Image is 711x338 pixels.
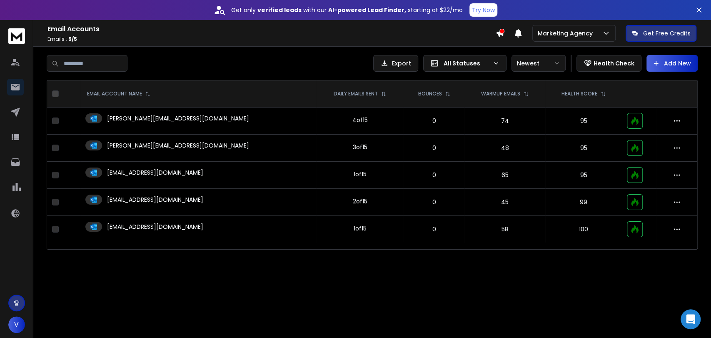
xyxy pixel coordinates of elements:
p: 0 [409,171,459,179]
p: 0 [409,225,459,233]
p: [EMAIL_ADDRESS][DOMAIN_NAME] [107,223,203,231]
button: V [8,316,25,333]
td: 95 [545,108,622,135]
p: Get only with our starting at $22/mo [231,6,463,14]
div: 3 of 15 [353,143,367,151]
p: HEALTH SCORE [561,90,597,97]
span: 5 / 5 [68,35,77,43]
button: Export [373,55,418,72]
div: 4 of 15 [352,116,368,124]
p: 0 [409,117,459,125]
div: 1 of 15 [354,170,367,178]
p: Try Now [472,6,495,14]
p: 0 [409,198,459,206]
p: Health Check [594,59,634,68]
div: Open Intercom Messenger [681,309,701,329]
button: Newest [511,55,566,72]
div: 1 of 15 [354,224,367,233]
td: 65 [464,162,545,189]
h1: Email Accounts [47,24,496,34]
p: DAILY EMAILS SENT [334,90,378,97]
button: Add New [646,55,698,72]
strong: verified leads [257,6,302,14]
p: [EMAIL_ADDRESS][DOMAIN_NAME] [107,195,203,204]
button: Try Now [469,3,497,17]
strong: AI-powered Lead Finder, [328,6,406,14]
p: All Statuses [444,59,489,68]
button: Get Free Credits [626,25,696,42]
p: BOUNCES [418,90,442,97]
button: Health Check [576,55,641,72]
td: 58 [464,216,545,243]
p: WARMUP EMAILS [481,90,520,97]
p: [PERSON_NAME][EMAIL_ADDRESS][DOMAIN_NAME] [107,114,249,123]
td: 48 [464,135,545,162]
td: 74 [464,108,545,135]
div: 2 of 15 [353,197,367,205]
td: 99 [545,189,622,216]
p: Marketing Agency [538,29,596,38]
td: 95 [545,135,622,162]
td: 100 [545,216,622,243]
p: [EMAIL_ADDRESS][DOMAIN_NAME] [107,168,203,177]
div: EMAIL ACCOUNT NAME [87,90,150,97]
td: 95 [545,162,622,189]
p: Get Free Credits [643,29,691,38]
p: [PERSON_NAME][EMAIL_ADDRESS][DOMAIN_NAME] [107,141,249,150]
img: logo [8,28,25,44]
p: 0 [409,144,459,152]
td: 45 [464,189,545,216]
p: Emails : [47,36,496,43]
